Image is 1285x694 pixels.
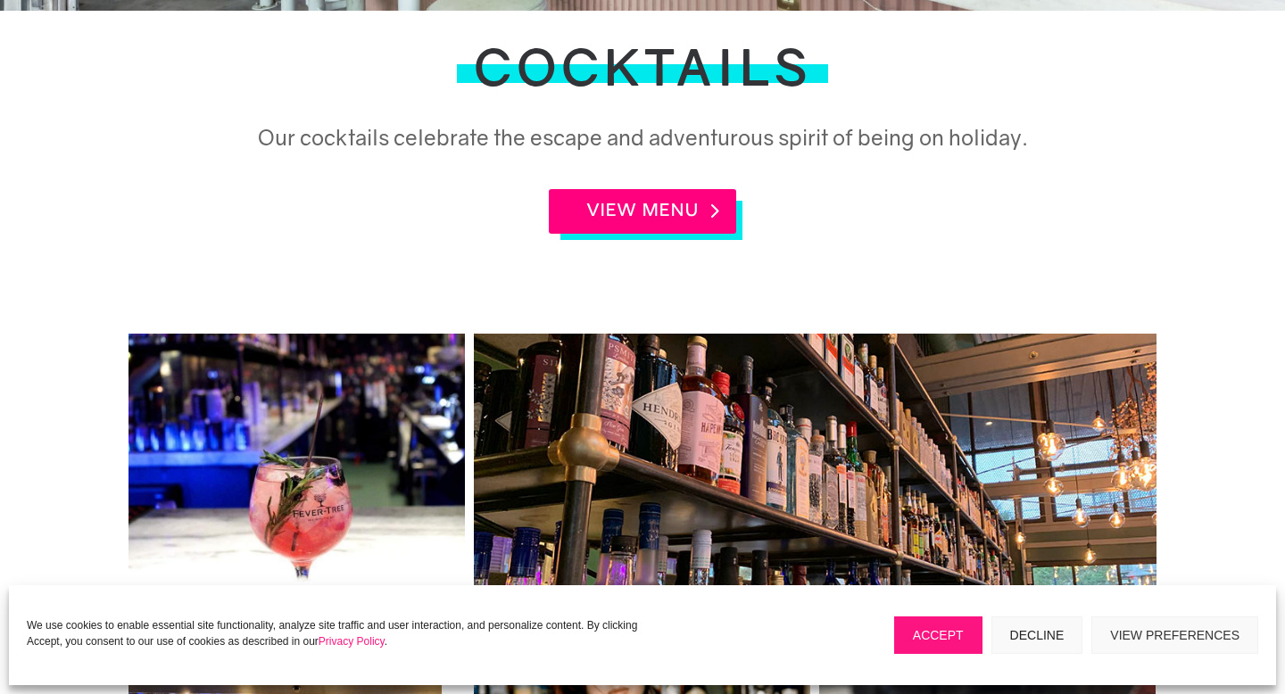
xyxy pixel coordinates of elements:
[474,42,812,101] h1: Cocktails
[27,617,659,649] p: We use cookies to enable essential site functionality, analyze site traffic and user interaction,...
[991,616,1083,654] button: Decline
[894,616,982,654] button: Accept
[1091,616,1258,654] button: View preferences
[549,189,736,234] a: VIEW MENU
[128,121,1156,162] h5: Our cocktails celebrate the escape and adventurous spirit of being on holiday.
[319,635,385,648] a: Privacy Policy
